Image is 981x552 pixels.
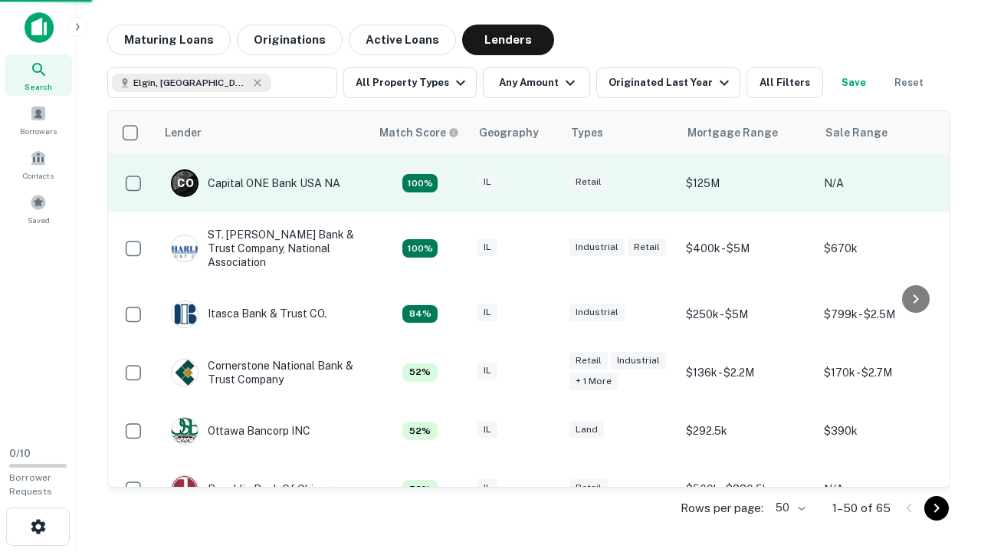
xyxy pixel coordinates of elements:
div: Ottawa Bancorp INC [171,417,310,445]
td: N/A [816,460,954,518]
td: $799k - $2.5M [816,285,954,343]
button: Reset [884,67,933,98]
h6: Match Score [379,124,456,141]
span: Contacts [23,169,54,182]
div: Retail [569,173,608,191]
th: Lender [156,111,370,154]
th: Mortgage Range [678,111,816,154]
div: Retail [569,479,608,497]
img: picture [172,235,198,261]
td: $250k - $5M [678,285,816,343]
div: ST. [PERSON_NAME] Bank & Trust Company, National Association [171,228,355,270]
div: Republic Bank Of Chicago [171,475,339,503]
span: 0 / 10 [9,448,31,459]
button: All Property Types [343,67,477,98]
div: Land [569,421,604,439]
span: Elgin, [GEOGRAPHIC_DATA], [GEOGRAPHIC_DATA] [133,76,248,90]
td: $390k [816,402,954,460]
div: Capitalize uses an advanced AI algorithm to match your search with the best lender. The match sco... [402,363,438,382]
button: Originations [237,25,343,55]
button: All Filters [746,67,823,98]
div: IL [477,421,497,439]
img: picture [172,476,198,502]
p: 1–50 of 65 [832,499,891,517]
button: Lenders [462,25,554,55]
th: Types [562,111,678,154]
div: Retail [569,352,608,370]
button: Active Loans [349,25,456,55]
img: picture [172,301,198,327]
div: IL [477,362,497,379]
th: Sale Range [816,111,954,154]
td: $670k [816,212,954,285]
div: IL [477,304,497,321]
div: Cornerstone National Bank & Trust Company [171,359,355,386]
div: Capitalize uses an advanced AI algorithm to match your search with the best lender. The match sco... [402,480,438,498]
div: Capitalize uses an advanced AI algorithm to match your search with the best lender. The match sco... [402,422,438,440]
td: $125M [678,154,816,212]
span: Saved [28,214,50,226]
div: Sale Range [825,123,887,142]
div: Geography [479,123,539,142]
div: Capitalize uses an advanced AI algorithm to match your search with the best lender. The match sco... [402,174,438,192]
td: $400k - $5M [678,212,816,285]
div: Capital ONE Bank USA NA [171,169,340,197]
div: Capitalize uses an advanced AI algorithm to match your search with the best lender. The match sco... [402,239,438,258]
div: Industrial [569,304,625,321]
th: Geography [470,111,562,154]
td: $136k - $2.2M [678,343,816,402]
div: Lender [165,123,202,142]
button: Go to next page [924,496,949,521]
p: C O [177,176,193,192]
div: Types [571,123,603,142]
button: Save your search to get updates of matches that match your search criteria. [829,67,878,98]
a: Borrowers [5,99,72,140]
div: IL [477,173,497,191]
div: Mortgage Range [687,123,778,142]
th: Capitalize uses an advanced AI algorithm to match your search with the best lender. The match sco... [370,111,470,154]
div: IL [477,238,497,256]
span: Borrower Requests [9,472,52,497]
td: N/A [816,154,954,212]
span: Borrowers [20,125,57,137]
div: Capitalize uses an advanced AI algorithm to match your search with the best lender. The match sco... [379,124,459,141]
div: Itasca Bank & Trust CO. [171,301,326,328]
div: Industrial [569,238,625,256]
a: Search [5,54,72,96]
td: $292.5k [678,402,816,460]
img: picture [172,418,198,444]
button: Maturing Loans [107,25,231,55]
div: Industrial [611,352,666,370]
button: Any Amount [483,67,590,98]
p: Rows per page: [681,499,763,517]
iframe: Chat Widget [904,429,981,503]
div: Capitalize uses an advanced AI algorithm to match your search with the best lender. The match sco... [402,305,438,324]
img: picture [172,360,198,386]
td: $500k - $880.5k [678,460,816,518]
div: IL [477,479,497,497]
span: Search [25,80,52,93]
a: Saved [5,188,72,229]
div: Retail [628,238,666,256]
img: capitalize-icon.png [25,12,54,43]
button: Originated Last Year [596,67,740,98]
div: Originated Last Year [609,74,733,92]
div: + 1 more [569,373,618,390]
div: 50 [769,497,808,519]
a: Contacts [5,143,72,185]
td: $170k - $2.7M [816,343,954,402]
